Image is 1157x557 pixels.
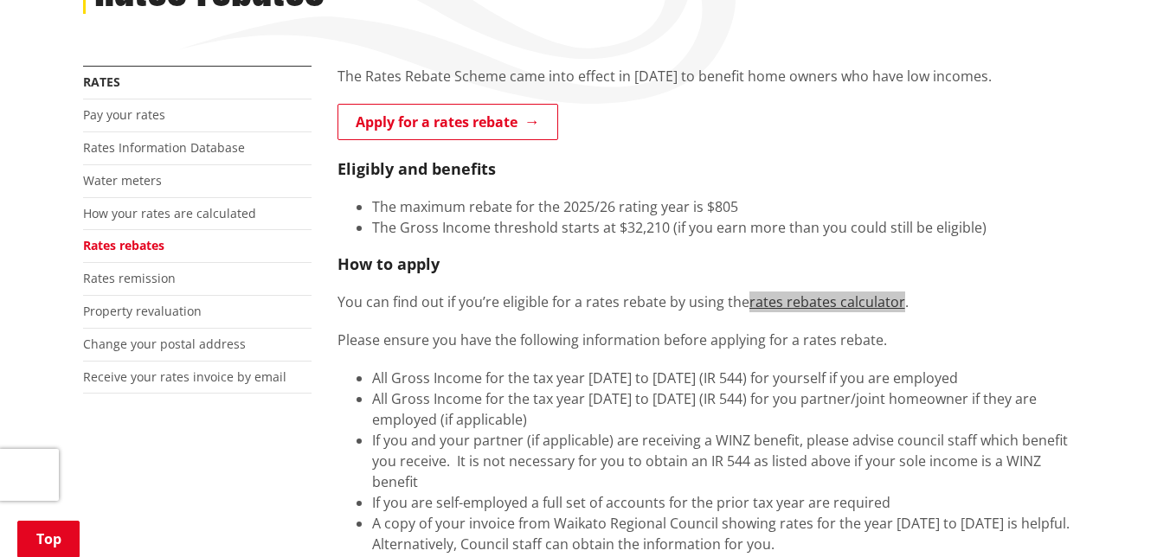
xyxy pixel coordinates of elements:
strong: Eligibly and benefits [337,158,496,179]
a: Pay your rates [83,106,165,123]
a: How your rates are calculated [83,205,256,221]
p: Please ensure you have the following information before applying for a rates rebate. [337,330,1075,350]
p: The Rates Rebate Scheme came into effect in [DATE] to benefit home owners who have low incomes. [337,66,1075,86]
li: If you and your partner (if applicable) are receiving a WINZ benefit, please advise council staff... [372,430,1075,492]
p: You can find out if you’re eligible for a rates rebate by using the . [337,291,1075,312]
a: Apply for a rates rebate [337,104,558,140]
a: Rates remission [83,270,176,286]
li: All Gross Income for the tax year [DATE] to [DATE] (IR 544) for you partner/joint homeowner if th... [372,388,1075,430]
a: rates rebates calculator [749,292,905,311]
a: Change your postal address [83,336,246,352]
a: Receive your rates invoice by email [83,368,286,385]
a: Water meters [83,172,162,189]
a: Rates Information Database [83,139,245,156]
li: All Gross Income for the tax year [DATE] to [DATE] (IR 544) for yourself if you are employed [372,368,1075,388]
li: A copy of your invoice from Waikato Regional Council showing rates for the year [DATE] to [DATE] ... [372,513,1075,554]
a: Top [17,521,80,557]
strong: How to apply [337,253,440,274]
a: Property revaluation [83,303,202,319]
li: The Gross Income threshold starts at $32,210 (if you earn more than you could still be eligible) [372,217,1075,238]
iframe: Messenger Launcher [1077,484,1140,547]
a: Rates rebates [83,237,164,253]
li: The maximum rebate for the 2025/26 rating year is $805 [372,196,1075,217]
li: If you are self-employed a full set of accounts for the prior tax year are required [372,492,1075,513]
a: Rates [83,74,120,90]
